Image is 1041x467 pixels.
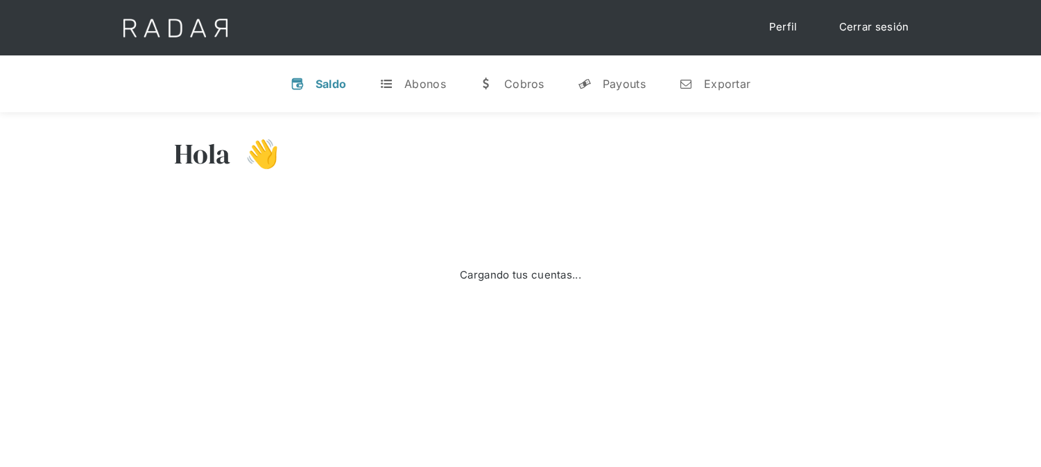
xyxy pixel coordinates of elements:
[379,77,393,91] div: t
[460,267,581,283] div: Cargando tus cuentas...
[603,77,646,91] div: Payouts
[504,77,544,91] div: Cobros
[679,77,693,91] div: n
[174,136,231,171] h3: Hola
[704,77,750,91] div: Exportar
[231,136,279,171] h3: 👋
[578,77,592,91] div: y
[755,14,811,41] a: Perfil
[291,77,304,91] div: v
[316,77,347,91] div: Saldo
[404,77,446,91] div: Abonos
[479,77,493,91] div: w
[825,14,923,41] a: Cerrar sesión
